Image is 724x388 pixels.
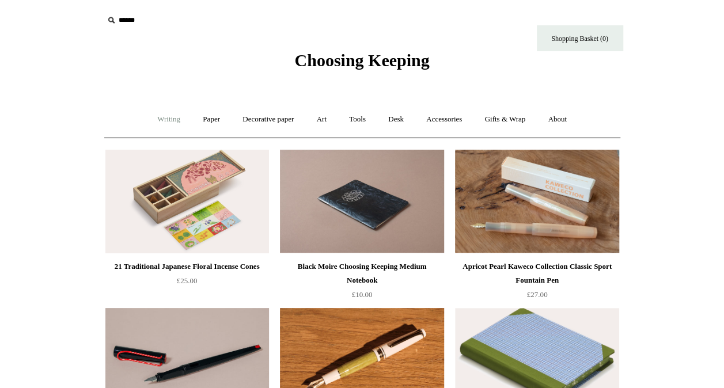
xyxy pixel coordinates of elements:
[294,51,429,70] span: Choosing Keeping
[177,276,198,285] span: £25.00
[527,290,548,299] span: £27.00
[108,260,266,273] div: 21 Traditional Japanese Floral Incense Cones
[537,25,623,51] a: Shopping Basket (0)
[105,260,269,307] a: 21 Traditional Japanese Floral Incense Cones £25.00
[416,104,472,135] a: Accessories
[294,60,429,68] a: Choosing Keeping
[455,260,619,307] a: Apricot Pearl Kaweco Collection Classic Sport Fountain Pen £27.00
[306,104,337,135] a: Art
[105,150,269,253] img: 21 Traditional Japanese Floral Incense Cones
[352,290,373,299] span: £10.00
[280,150,444,253] a: Black Moire Choosing Keeping Medium Notebook Black Moire Choosing Keeping Medium Notebook
[147,104,191,135] a: Writing
[378,104,414,135] a: Desk
[283,260,441,287] div: Black Moire Choosing Keeping Medium Notebook
[458,260,616,287] div: Apricot Pearl Kaweco Collection Classic Sport Fountain Pen
[474,104,536,135] a: Gifts & Wrap
[537,104,577,135] a: About
[105,150,269,253] a: 21 Traditional Japanese Floral Incense Cones 21 Traditional Japanese Floral Incense Cones
[455,150,619,253] img: Apricot Pearl Kaweco Collection Classic Sport Fountain Pen
[280,260,444,307] a: Black Moire Choosing Keeping Medium Notebook £10.00
[192,104,230,135] a: Paper
[280,150,444,253] img: Black Moire Choosing Keeping Medium Notebook
[455,150,619,253] a: Apricot Pearl Kaweco Collection Classic Sport Fountain Pen Apricot Pearl Kaweco Collection Classi...
[339,104,376,135] a: Tools
[232,104,304,135] a: Decorative paper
